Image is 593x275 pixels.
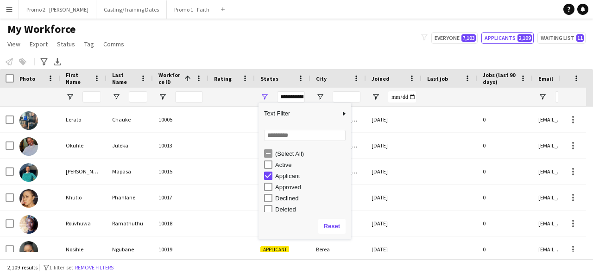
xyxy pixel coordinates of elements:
div: Nosihle [60,237,107,262]
img: Lerato Chauke [19,111,38,130]
div: 10017 [153,185,208,210]
input: Last Name Filter Input [129,91,147,102]
div: Approved [275,184,348,191]
span: Email [538,75,553,82]
div: Chauke [107,107,153,132]
button: Waiting list11 [537,32,586,44]
a: Tag [81,38,98,50]
span: My Workforce [7,22,76,36]
a: Export [26,38,51,50]
span: City [316,75,327,82]
div: Rolivhuwa [60,211,107,236]
input: Workforce ID Filter Input [175,91,203,102]
span: Comms [103,40,124,48]
div: [PERSON_NAME] [60,159,107,184]
span: 7,103 [461,34,476,42]
app-action-btn: Advanced filters [38,56,50,67]
input: Search filter values [264,130,346,141]
input: Joined Filter Input [388,91,416,102]
img: Okuhle Juleka [19,137,38,156]
a: Status [53,38,79,50]
div: Okuhle [60,133,107,158]
span: Applicant [260,246,289,253]
button: Open Filter Menu [260,93,269,101]
button: Open Filter Menu [538,93,547,101]
button: Open Filter Menu [372,93,380,101]
span: Export [30,40,48,48]
div: Active [275,161,348,168]
div: Column Filter [259,103,351,239]
span: Text Filter [259,106,340,122]
div: [DATE] [366,211,422,236]
div: 10005 [153,107,208,132]
img: Khutlo Phahlane [19,189,38,208]
img: Yolanda Mapasa [19,163,38,182]
div: Berea [310,237,366,262]
div: Juleka [107,133,153,158]
span: Tag [84,40,94,48]
button: Promo 2 - [PERSON_NAME] [19,0,96,19]
a: Comms [100,38,128,50]
span: 1 filter set [49,264,73,271]
div: 0 [477,211,533,236]
div: [DATE] [366,159,422,184]
div: 0 [477,159,533,184]
button: Applicants2,109 [481,32,534,44]
span: First Name [66,71,90,85]
div: Mapasa [107,159,153,184]
div: Khutlo [60,185,107,210]
span: Status [57,40,75,48]
div: 0 [477,185,533,210]
a: View [4,38,24,50]
div: 10018 [153,211,208,236]
div: 10019 [153,237,208,262]
div: [DATE] [366,185,422,210]
app-action-btn: Export XLSX [52,56,63,67]
span: Last job [427,75,448,82]
div: Declined [275,195,348,202]
div: 0 [477,107,533,132]
button: Open Filter Menu [66,93,74,101]
button: Everyone7,103 [431,32,478,44]
span: Rating [214,75,232,82]
div: (Select All) [275,150,348,157]
button: Open Filter Menu [316,93,324,101]
button: Casting/Training Dates [96,0,167,19]
div: Filter List [259,148,351,270]
span: 11 [576,34,584,42]
button: Open Filter Menu [112,93,120,101]
div: Phahlane [107,185,153,210]
span: Joined [372,75,390,82]
div: [DATE] [366,133,422,158]
span: Workforce ID [158,71,181,85]
div: 0 [477,237,533,262]
span: Last Name [112,71,136,85]
input: First Name Filter Input [82,91,101,102]
span: 2,109 [517,34,532,42]
div: Deleted [275,206,348,213]
img: Nosihle Ngubane [19,241,38,260]
div: [DATE] [366,107,422,132]
button: Promo 1 - Faith [167,0,217,19]
span: Jobs (last 90 days) [483,71,516,85]
div: Ramathuthu [107,211,153,236]
div: 10013 [153,133,208,158]
div: 10015 [153,159,208,184]
div: 0 [477,133,533,158]
span: View [7,40,20,48]
span: Status [260,75,278,82]
img: Rolivhuwa Ramathuthu [19,215,38,234]
div: Lerato [60,107,107,132]
button: Open Filter Menu [158,93,167,101]
span: Photo [19,75,35,82]
input: City Filter Input [333,91,360,102]
button: Remove filters [73,262,115,273]
button: Reset [318,219,346,234]
div: [DATE] [366,237,422,262]
div: Applicant [275,173,348,179]
div: Ngubane [107,237,153,262]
